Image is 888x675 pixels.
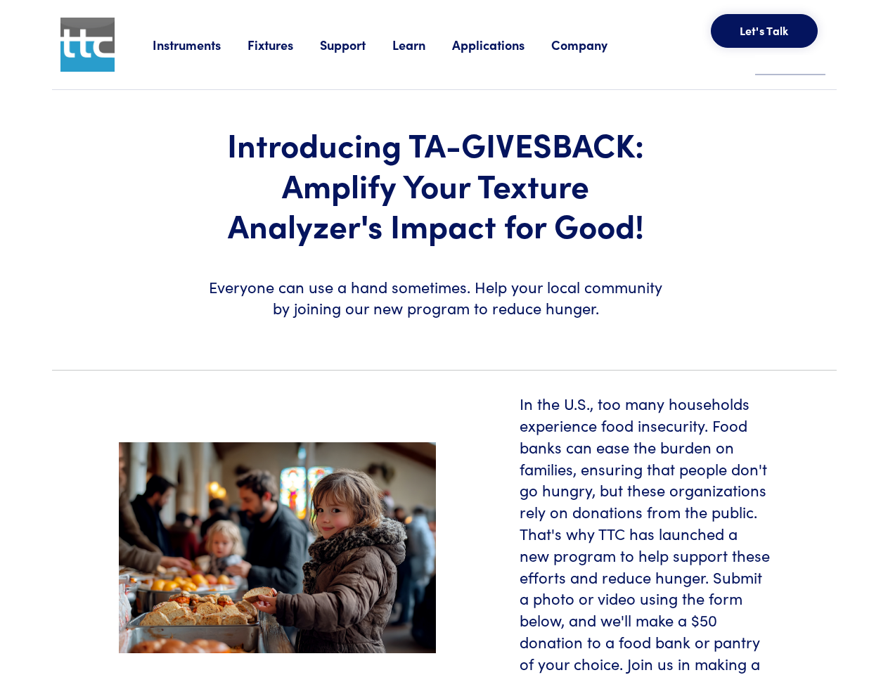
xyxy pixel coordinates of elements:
[60,18,115,72] img: ttc_logo_1x1_v1.0.png
[452,36,551,53] a: Applications
[551,36,634,53] a: Company
[119,442,436,654] img: food-pantry-header.jpeg
[205,124,667,245] h1: Introducing TA-GIVESBACK: Amplify Your Texture Analyzer's Impact for Good!
[153,36,247,53] a: Instruments
[247,36,320,53] a: Fixtures
[711,14,818,48] button: Let's Talk
[205,276,667,320] h6: Everyone can use a hand sometimes. Help your local community by joining our new program to reduce...
[392,36,452,53] a: Learn
[320,36,392,53] a: Support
